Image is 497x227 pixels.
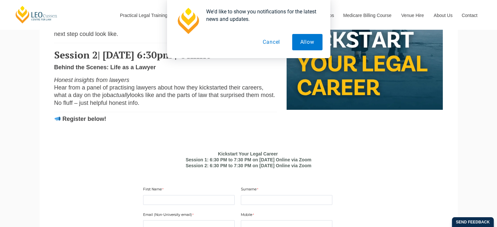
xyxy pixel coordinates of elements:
[143,212,195,219] label: Email (Non-University email)
[54,84,263,98] span: Hear from a panel of practising lawyers about how they kickstarted their careers, what a day on t...
[218,151,278,156] b: Kickstart Your Legal Career
[143,195,235,205] input: First Name
[143,187,165,193] label: First Name
[241,195,332,205] input: Surname
[255,34,288,50] button: Cancel
[54,64,156,71] span: Behind the Scenes: Life as a Lawyer
[241,212,256,219] label: Mobile
[201,8,323,23] div: We'd like to show you notifications for the latest news and updates.
[186,163,311,168] b: Session 2: 6:30 PM to 7:30 PM on [DATE] Online via Zoom
[110,92,130,98] span: actually
[62,116,106,122] strong: Register below!
[54,77,129,83] i: Honest insights from lawyers
[241,187,260,193] label: Surname
[175,8,201,34] img: notification icon
[292,34,323,50] button: Allow
[54,92,275,106] span: looks like and the parts of law that surprised them most. No fluff – just helpful honest info.
[186,157,311,162] b: Session 1: 6:30 PM to 7:30 PM on [DATE] Online via Zoom
[55,116,60,122] img: 📣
